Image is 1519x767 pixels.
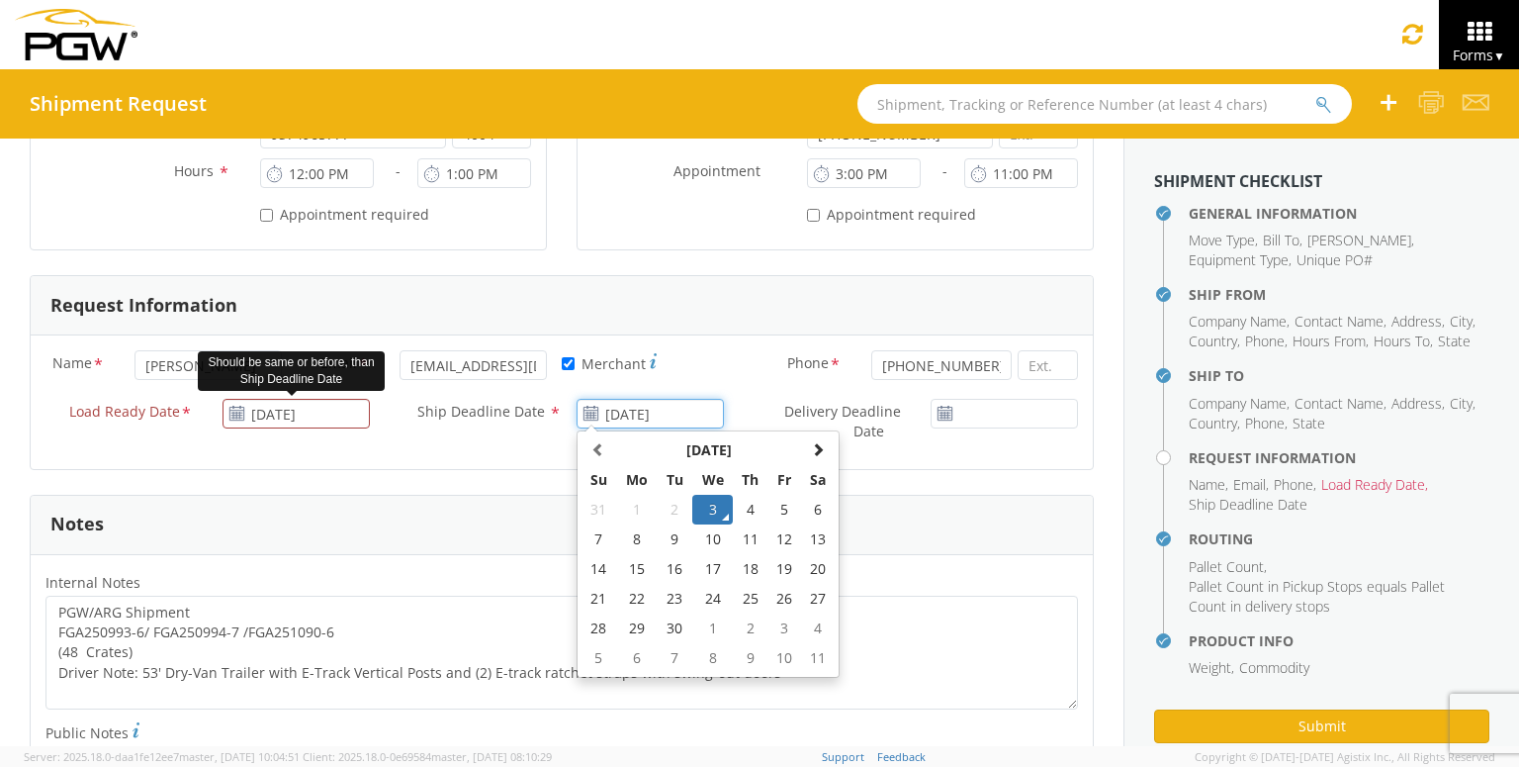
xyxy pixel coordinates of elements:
[801,525,835,554] td: 13
[768,495,802,525] td: 5
[733,584,767,614] td: 25
[768,614,802,643] td: 3
[1453,46,1505,64] span: Forms
[1189,368,1489,383] h4: Ship To
[768,554,802,584] td: 19
[581,614,616,643] td: 28
[1245,332,1285,350] span: Phone
[1245,414,1288,433] li: ,
[811,442,825,456] span: Next Month
[801,643,835,673] td: 11
[1189,332,1237,350] span: Country
[562,350,657,374] label: Merchant
[616,525,658,554] td: 8
[260,209,273,222] input: Appointment required
[1189,633,1489,648] h4: Product Info
[942,161,947,180] span: -
[768,643,802,673] td: 10
[1391,312,1445,332] li: ,
[1189,231,1258,250] li: ,
[616,584,658,614] td: 22
[1295,312,1384,331] span: Contact Name
[658,495,692,525] td: 2
[616,614,658,643] td: 29
[1245,332,1288,351] li: ,
[733,525,767,554] td: 11
[1307,231,1411,249] span: [PERSON_NAME]
[616,495,658,525] td: 1
[581,465,616,495] th: Su
[1233,475,1266,494] span: Email
[1189,414,1237,432] span: Country
[733,465,767,495] th: Th
[801,614,835,643] td: 4
[1450,394,1475,414] li: ,
[1391,394,1442,413] span: Address
[801,495,835,525] td: 6
[1189,475,1225,494] span: Name
[1189,231,1255,249] span: Move Type
[581,584,616,614] td: 21
[692,584,734,614] td: 24
[1189,475,1228,495] li: ,
[658,584,692,614] td: 23
[1154,710,1489,743] button: Submit
[673,161,760,180] span: Appointment
[1307,231,1414,250] li: ,
[45,573,140,592] span: Internal Notes
[1493,48,1505,64] span: ▼
[260,202,433,225] label: Appointment required
[581,554,616,584] td: 14
[431,749,552,764] span: master, [DATE] 08:10:29
[1293,332,1366,350] span: Hours From
[692,465,734,495] th: We
[562,357,575,370] input: Merchant
[768,525,802,554] td: 12
[1189,312,1287,331] span: Company Name
[15,9,137,60] img: pgw-form-logo-1aaa8060b1cc70fad034.png
[801,554,835,584] td: 20
[692,525,734,554] td: 10
[1018,350,1078,380] input: Ext.
[1189,250,1292,270] li: ,
[1245,414,1285,432] span: Phone
[616,465,658,495] th: Mo
[658,643,692,673] td: 7
[50,296,237,316] h3: Request Information
[733,643,767,673] td: 9
[1233,475,1269,495] li: ,
[616,435,801,465] th: Select Month
[1263,231,1299,249] span: Bill To
[24,749,300,764] span: Server: 2025.18.0-daa1fe12ee7
[1293,332,1369,351] li: ,
[733,554,767,584] td: 18
[1296,250,1373,269] span: Unique PO#
[1189,658,1234,678] li: ,
[179,749,300,764] span: master, [DATE] 10:04:51
[1438,332,1471,350] span: State
[1450,312,1473,331] span: City
[1374,332,1433,351] li: ,
[396,161,401,180] span: -
[1263,231,1302,250] li: ,
[616,643,658,673] td: 6
[45,723,129,742] span: Public Notes
[616,554,658,584] td: 15
[787,353,829,376] span: Phone
[52,353,92,376] span: Name
[692,495,734,525] td: 3
[801,584,835,614] td: 27
[1274,475,1313,494] span: Phone
[1189,658,1231,677] span: Weight
[658,465,692,495] th: Tu
[1295,394,1386,414] li: ,
[1450,312,1475,332] li: ,
[198,351,385,391] div: Should be same or before, than Ship Deadline Date
[877,749,926,764] a: Feedback
[1321,475,1425,494] span: Load Ready Date
[1391,312,1442,331] span: Address
[1374,332,1430,350] span: Hours To
[591,442,605,456] span: Previous Month
[581,643,616,673] td: 5
[1189,414,1240,433] li: ,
